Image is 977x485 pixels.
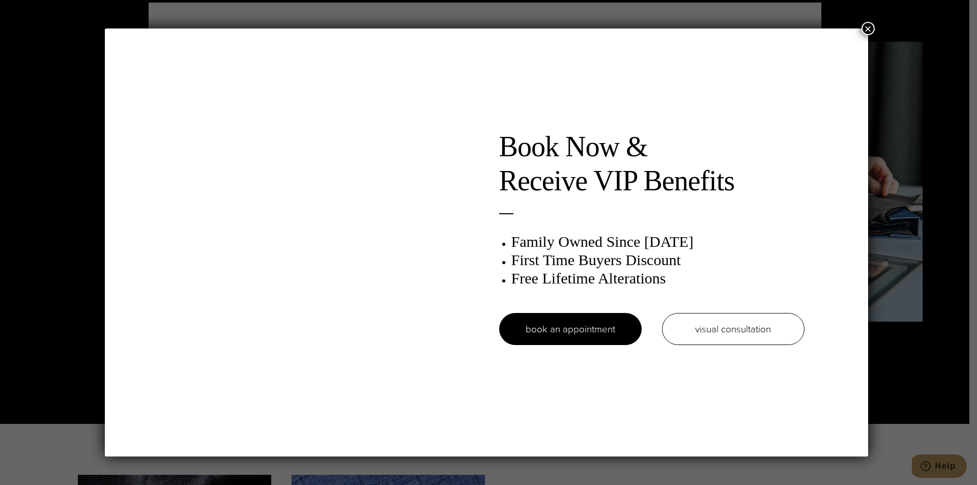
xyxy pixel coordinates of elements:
h2: Book Now & Receive VIP Benefits [499,130,804,198]
button: Close [861,22,875,35]
a: visual consultation [662,313,804,345]
h3: Free Lifetime Alterations [511,269,804,288]
a: book an appointment [499,313,642,345]
h3: Family Owned Since [DATE] [511,233,804,251]
span: Help [23,7,44,16]
h3: First Time Buyers Discount [511,251,804,269]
